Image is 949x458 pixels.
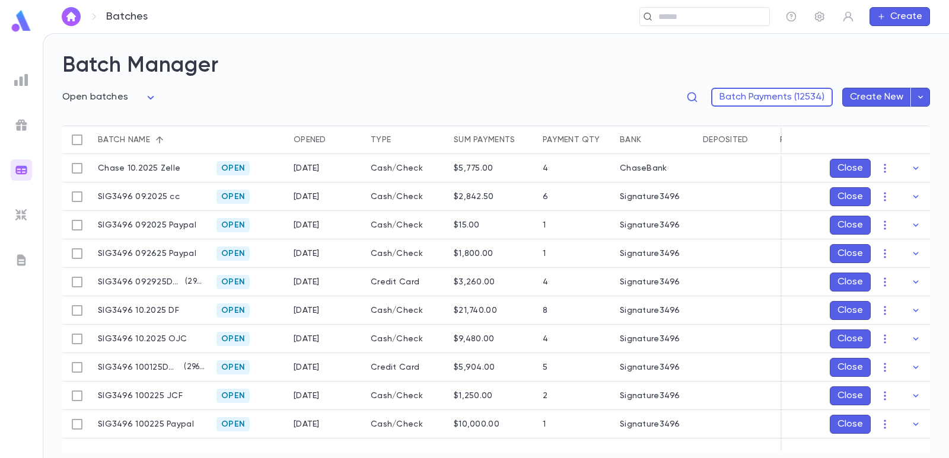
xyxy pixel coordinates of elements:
div: 2 [543,391,547,401]
div: Cash/Check [365,296,448,325]
div: Signature3496 [620,277,680,287]
p: SIG3496 09.2025 cc [98,192,180,201]
img: campaigns_grey.99e729a5f7ee94e3726e6486bddda8f1.svg [14,118,28,132]
div: Credit Card [365,268,448,296]
div: Deposited [703,126,749,154]
div: 10/1/2025 [294,363,320,372]
p: ( 2964 ) [179,361,205,373]
img: letters_grey.7941b92b52307dd3b8a917253454ce1c.svg [14,253,28,267]
h2: Batch Manager [62,53,930,79]
img: imports_grey.530a8a0e642e233f2baf0ef88e8c9fcb.svg [14,208,28,222]
div: Signature3496 [620,192,680,201]
button: Create New [842,88,911,107]
button: Close [830,329,871,348]
div: Opened [294,126,326,154]
div: Cash/Check [365,382,448,410]
button: Sort [150,130,169,149]
div: Opened [288,126,365,154]
div: $5,904.00 [454,363,495,372]
div: 4 [543,277,548,287]
div: $1,800.00 [454,249,493,258]
span: Open [216,277,250,287]
span: Open [216,363,250,372]
div: Bank [614,126,697,154]
span: Open [216,334,250,344]
div: 4 [543,164,548,173]
p: SIG3496 10.2025 OJC [98,334,187,344]
div: $5,775.00 [454,164,493,173]
div: Signature3496 [620,306,680,315]
div: 6 [543,192,548,201]
div: 9/4/2025 [294,192,320,201]
span: Open [216,419,250,429]
div: Batch name [92,126,211,154]
div: Signature3496 [620,363,680,372]
div: 1 [543,249,546,258]
div: 9/30/2025 [294,306,320,315]
div: $21,740.00 [454,306,497,315]
p: Chase 10.2025 Zelle [98,164,180,173]
span: Open [216,249,250,258]
p: ( 2962 ) [180,276,205,288]
button: Close [830,415,871,434]
div: 9/30/2025 [294,334,320,344]
p: SIG3496 10.2025 DF [98,306,179,315]
div: Signature3496 [620,249,680,258]
div: 1 [543,220,546,230]
div: 9/26/2025 [294,249,320,258]
div: $10,000.00 [454,419,499,429]
span: Open [216,391,250,401]
div: 9/21/2025 [294,220,320,230]
div: Sum payments [448,126,537,154]
div: Cash/Check [365,239,448,268]
div: Open batches [62,88,158,107]
div: Payment qty [537,126,614,154]
span: Open [216,192,250,201]
button: Close [830,216,871,235]
div: Bank [620,126,641,154]
button: Close [830,273,871,292]
div: 9/30/2025 [294,419,320,429]
div: Batch name [98,126,150,154]
span: Open batches [62,92,128,102]
div: Deposited [697,126,774,154]
div: $9,480.00 [454,334,495,344]
div: ChaseBank [620,164,667,173]
button: Create [870,7,930,26]
div: Signature3496 [620,391,680,401]
div: Cash/Check [365,410,448,438]
div: 1 [543,419,546,429]
div: 10/1/2025 [294,164,320,173]
p: SIG3496 100225 JCF [98,391,183,401]
img: reports_grey.c525e4749d1bce6a11f5fe2a8de1b229.svg [14,73,28,87]
div: Recorded [774,126,851,154]
button: Close [830,386,871,405]
div: Payment qty [543,126,600,154]
div: Credit Card [365,353,448,382]
div: Cash/Check [365,211,448,239]
img: logo [9,9,33,33]
div: 4 [543,334,548,344]
div: Type [365,126,448,154]
div: Type [371,126,391,154]
div: Signature3496 [620,419,680,429]
span: Open [216,220,250,230]
img: home_white.a664292cf8c1dea59945f0da9f25487c.svg [64,12,78,21]
div: Cash/Check [365,154,448,182]
div: $15.00 [454,220,480,230]
button: Close [830,244,871,263]
p: SIG3496 100125DMFcc [98,363,179,372]
span: Open [216,164,250,173]
div: Signature3496 [620,220,680,230]
button: Close [830,187,871,206]
p: SIG3496 092925DMFcc [98,277,180,287]
p: SIG3496 100225 Paypal [98,419,194,429]
div: $1,250.00 [454,391,493,401]
div: Cash/Check [365,325,448,353]
img: batches_gradient.0a22e14384a92aa4cd678275c0c39cc4.svg [14,163,28,177]
div: Signature3496 [620,334,680,344]
div: Cash/Check [365,182,448,211]
div: $2,842.50 [454,192,494,201]
div: 9/29/2025 [294,277,320,287]
span: Open [216,306,250,315]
